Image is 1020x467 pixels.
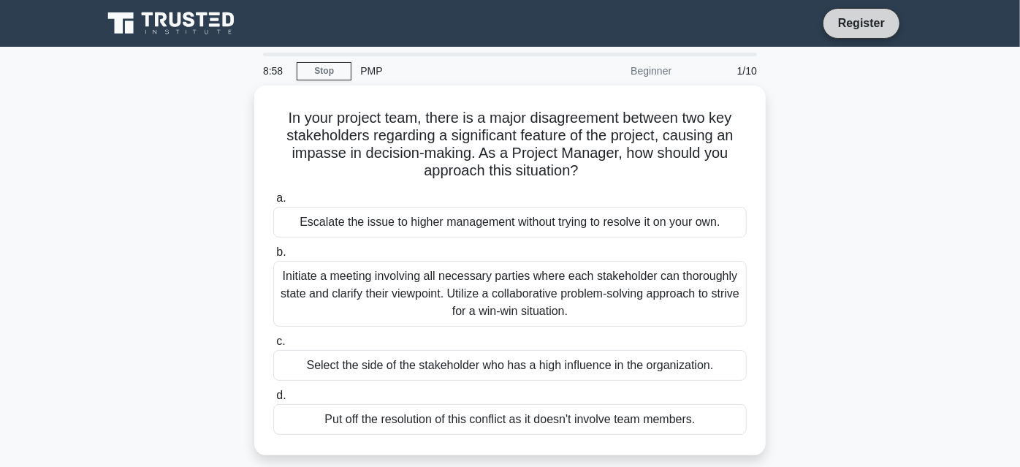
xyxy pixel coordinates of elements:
span: b. [276,246,286,258]
a: Register [829,14,894,32]
h5: In your project team, there is a major disagreement between two key stakeholders regarding a sign... [272,109,748,181]
div: PMP [351,56,552,86]
div: Put off the resolution of this conflict as it doesn't involve team members. [273,404,747,435]
div: Select the side of the stakeholder who has a high influence in the organization. [273,350,747,381]
div: 1/10 [680,56,766,86]
a: Stop [297,62,351,80]
span: a. [276,191,286,204]
div: Initiate a meeting involving all necessary parties where each stakeholder can thoroughly state an... [273,261,747,327]
div: 8:58 [254,56,297,86]
div: Escalate the issue to higher management without trying to resolve it on your own. [273,207,747,238]
span: d. [276,389,286,401]
span: c. [276,335,285,347]
div: Beginner [552,56,680,86]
